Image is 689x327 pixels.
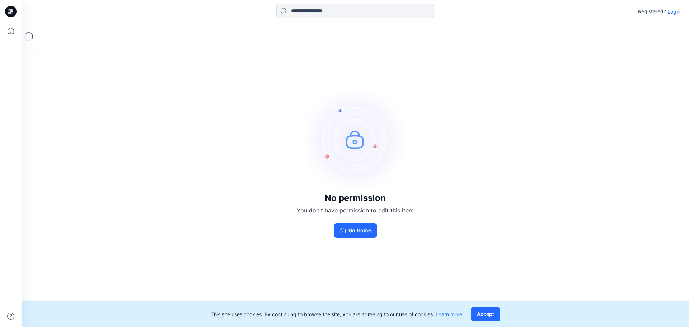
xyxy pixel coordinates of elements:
p: You don't have permission to edit this item [297,206,414,215]
p: Registered? [638,7,666,16]
a: Learn more [436,311,462,317]
p: This site uses cookies. By continuing to browse the site, you are agreeing to our use of cookies. [211,310,462,318]
h3: No permission [297,193,414,203]
button: Accept [471,307,500,321]
img: no-perm.svg [301,85,409,193]
p: Login [667,8,680,15]
button: Go Home [334,223,377,238]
